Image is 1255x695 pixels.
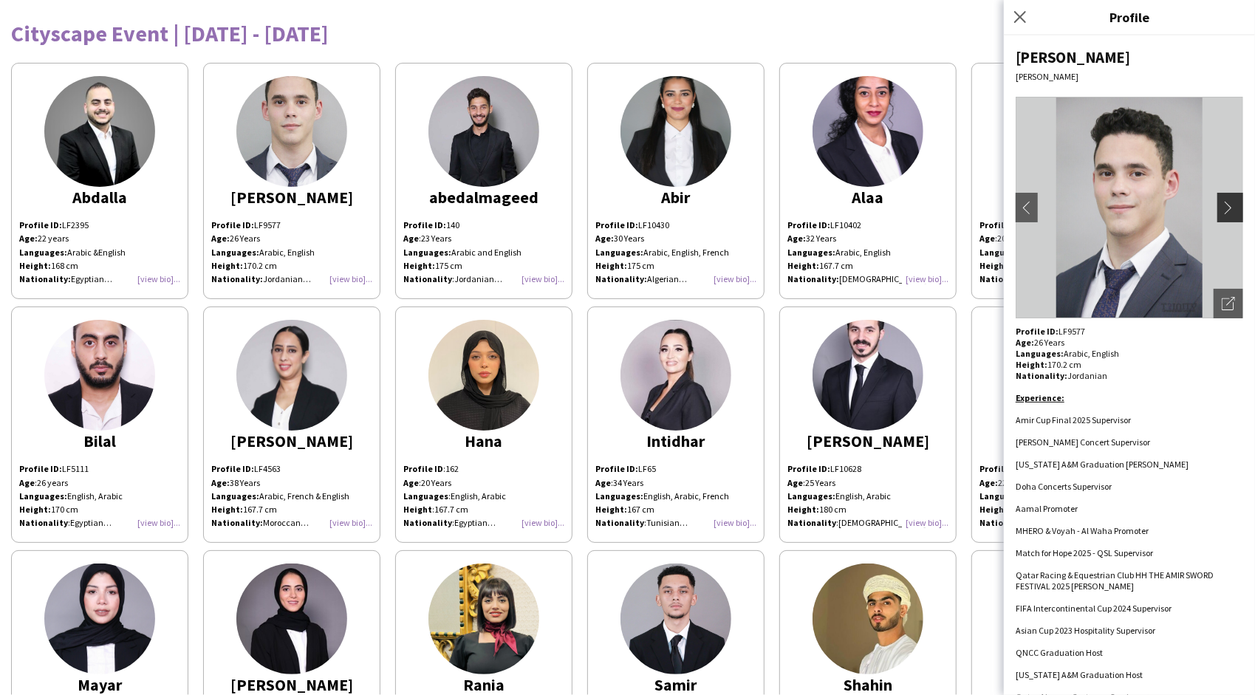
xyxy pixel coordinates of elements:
strong: Languages: [595,247,643,258]
img: thumb-166344793663263380b7e36.jpg [44,320,155,431]
img: thumb-6620e5d822dac.jpeg [44,76,155,187]
div: Arabic &English [19,246,180,259]
strong: Languages: [1016,348,1064,359]
b: Age [19,477,35,488]
b: Age [403,477,419,488]
u: Experience: [1016,392,1064,403]
strong: Profile ID: [595,219,638,230]
li: FIFA Intercontinental Cup 2024 Supervisor [1016,603,1243,614]
span: : [403,490,451,501]
span: : [403,463,445,474]
strong: Height: [211,260,243,271]
b: Nationality [403,273,452,284]
strong: Profile ID: [595,463,638,474]
span: Egyptian [70,517,112,528]
div: Waheeb [979,678,1141,691]
div: Intidhar [595,434,756,448]
li: MHERO & Voyah - Al Waha Promoter [1016,525,1243,536]
strong: Languages: [19,490,67,501]
div: [PERSON_NAME] [211,678,372,691]
strong: Height: [595,504,627,515]
p: LF10628 [787,462,948,476]
strong: Profile ID: [403,219,446,230]
p: LF11866 [979,219,1141,232]
span: : [403,517,454,528]
strong: Languages: [979,247,1027,258]
span: Tunisian [646,517,688,528]
img: thumb-9b6fd660-ba35-4b88-a194-5e7aedc5b98e.png [236,320,347,431]
strong: Languages: [787,490,835,501]
img: thumb-e8597d1b-f23f-4a8f-ab1f-bf3175c4f7a7.jpg [813,76,923,187]
li: Doha Concerts Supervisor [1016,481,1243,492]
strong: Profile ID: [787,463,830,474]
div: 22 years [19,232,180,245]
b: Age [979,233,995,244]
span: : [403,477,421,488]
img: thumb-659d4d42d26dd.jpeg [813,320,923,431]
strong: Languages: [211,490,259,501]
li: Match for Hope 2025 - QSL Supervisor [1016,547,1243,558]
strong: Height: [787,504,819,515]
strong: Age: [211,233,230,244]
div: maram [979,434,1141,448]
img: thumb-33faf9b0-b7e5-4a64-b199-3db2782ea2c5.png [428,76,539,187]
div: [PERSON_NAME] [211,434,372,448]
b: Profile ID [979,463,1019,474]
b: Nationality: [19,273,71,284]
span: : [979,490,1027,501]
strong: Profile ID: [1016,326,1059,337]
li: [US_STATE] A&M Graduation Host [1016,669,1243,680]
span: : [19,477,37,488]
span: [DEMOGRAPHIC_DATA] [838,517,934,528]
span: 26 years [37,477,68,488]
div: Abdalla [19,191,180,204]
img: thumb-6f5225cb-eb92-4532-9672-4a19d921edca.jpg [813,564,923,674]
li: QNCC Graduation Host [1016,647,1243,658]
li: [PERSON_NAME] Concert Supervisor [1016,436,1243,448]
p: English, Arabic 170 cm [19,490,180,516]
strong: Height: [979,260,1011,271]
div: [PERSON_NAME] [1016,71,1243,82]
div: [PERSON_NAME] [211,191,372,204]
span: : [979,233,997,244]
b: Languages [979,490,1025,501]
p: : LF6327 [979,462,1141,476]
span: Jordanian [454,273,502,284]
span: 23 Years [421,233,451,244]
div: Amr [979,191,1141,204]
p: 162 [403,462,564,476]
b: Nationality [403,517,452,528]
span: 25 Years [805,477,835,488]
span: : [787,517,838,528]
span: : [595,477,613,488]
div: abedalmageed [403,191,564,204]
div: [PERSON_NAME] [787,434,948,448]
span: : [979,273,1030,284]
strong: Age: [211,477,230,488]
img: thumb-167878260864103090c265a.jpg [236,76,347,187]
strong: Profile ID: [979,219,1022,230]
span: : [19,517,70,528]
b: Languages [403,490,448,501]
span: 20 Years [997,233,1027,244]
span: : [403,273,454,284]
strong: Languages: [787,247,835,258]
p: LF5111 [19,462,180,476]
p: LF9577 26 Years Arabic, English 170.2 cm Jordanian [1016,326,1243,381]
strong: Nationality: [211,517,263,528]
b: Nationality [19,517,68,528]
strong: Nationality: [1016,370,1067,381]
b: Age [787,477,803,488]
img: thumb-ae90b02f-0bb0-4213-b908-a8d1efd67100.jpg [428,564,539,674]
strong: Height: [211,504,243,515]
h3: Profile [1004,7,1255,27]
div: Bilal [19,434,180,448]
p: LF4563 [211,462,372,476]
strong: Nationality: [595,273,647,284]
b: Age: [979,477,998,488]
div: Cityscape Event | [DATE] - [DATE] [11,22,1244,44]
b: Age: [19,233,38,244]
b: Profile ID: [19,219,62,230]
span: : [403,504,434,515]
p: Arabic and English 175 cm [403,246,564,287]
